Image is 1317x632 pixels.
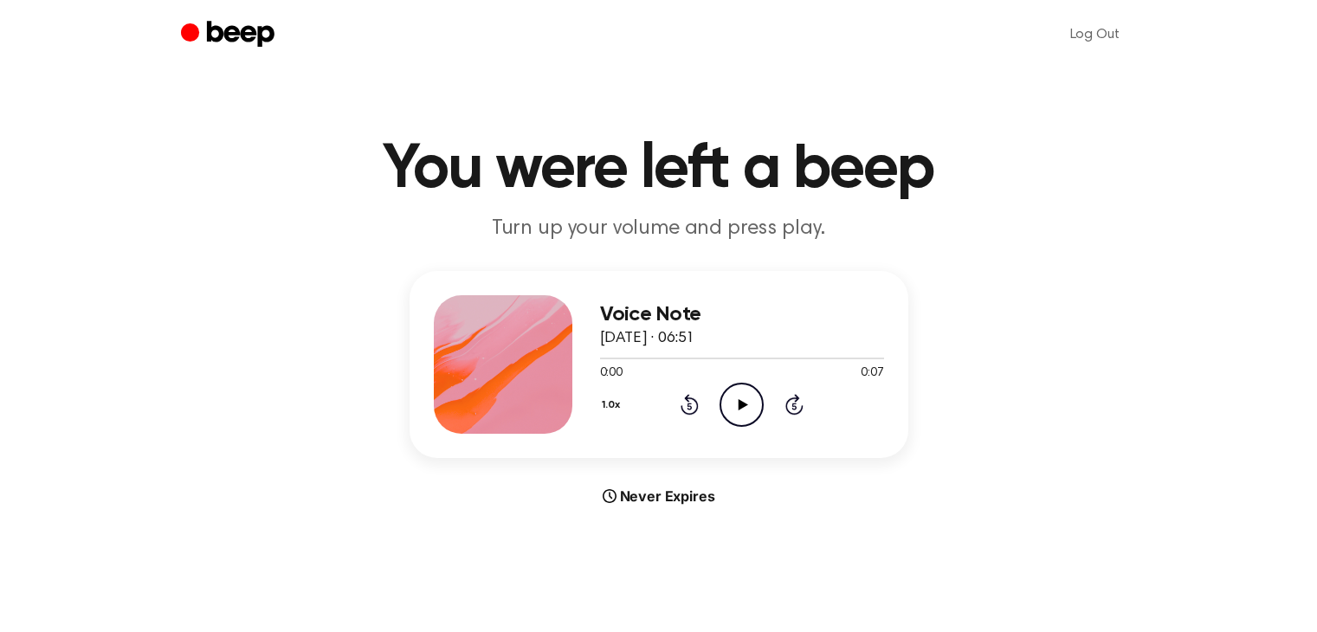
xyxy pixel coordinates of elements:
p: Turn up your volume and press play. [326,215,991,243]
button: 1.0x [600,390,627,420]
h1: You were left a beep [216,139,1102,201]
div: Never Expires [410,486,908,506]
h3: Voice Note [600,303,884,326]
a: Beep [181,18,279,52]
span: [DATE] · 06:51 [600,331,695,346]
span: 0:07 [861,364,883,383]
span: 0:00 [600,364,623,383]
a: Log Out [1053,14,1137,55]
